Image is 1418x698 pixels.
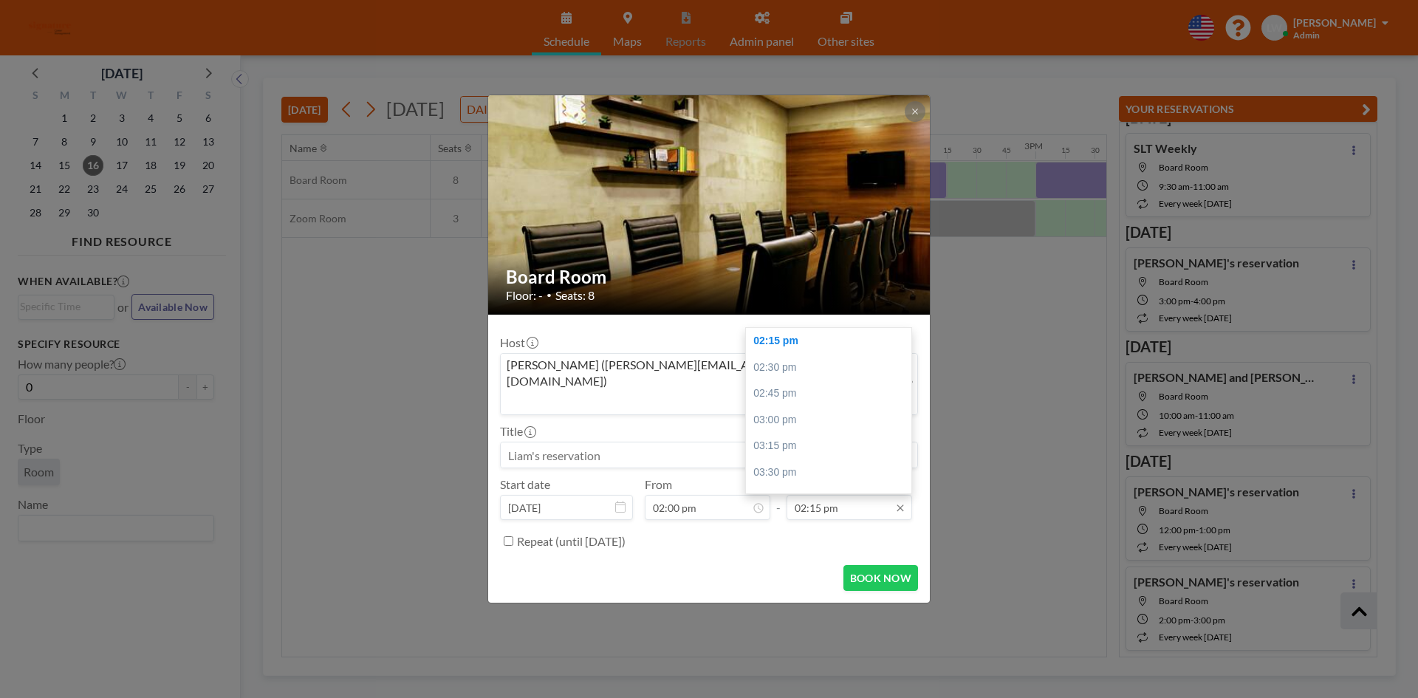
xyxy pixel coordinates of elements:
label: Start date [500,477,550,492]
div: 03:45 pm [746,486,919,513]
label: Title [500,424,535,439]
div: 03:00 pm [746,407,919,434]
div: 02:30 pm [746,355,919,381]
div: 03:15 pm [746,433,919,459]
label: Host [500,335,537,350]
div: 02:15 pm [746,328,919,355]
span: [PERSON_NAME] ([PERSON_NAME][EMAIL_ADDRESS][DOMAIN_NAME]) [504,357,891,390]
div: 03:30 pm [746,459,919,486]
label: Repeat (until [DATE]) [517,534,626,549]
span: • [547,290,552,301]
span: Seats: 8 [555,288,595,303]
button: BOOK NOW [843,565,918,591]
input: Liam's reservation [501,442,917,468]
h2: Board Room [506,266,914,288]
span: - [776,482,781,515]
label: From [645,477,672,492]
img: 537.jpg [488,57,931,352]
div: 02:45 pm [746,380,919,407]
input: Search for option [502,392,893,411]
span: Floor: - [506,288,543,303]
div: Search for option [501,354,917,415]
